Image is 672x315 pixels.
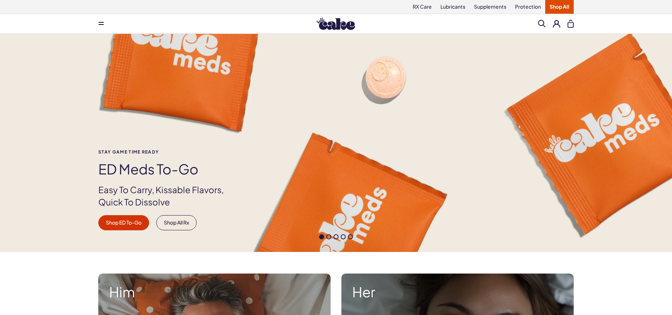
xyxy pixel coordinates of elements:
[317,18,355,30] img: Hello Cake
[98,150,236,154] span: Stay Game time ready
[98,184,236,208] p: Easy To Carry, Kissable Flavors, Quick To Dissolve
[156,215,197,230] a: Shop All Rx
[352,284,563,300] strong: Her
[98,161,236,177] h1: ED Meds to-go
[109,284,320,300] strong: Him
[98,215,149,230] a: Shop ED To-Go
